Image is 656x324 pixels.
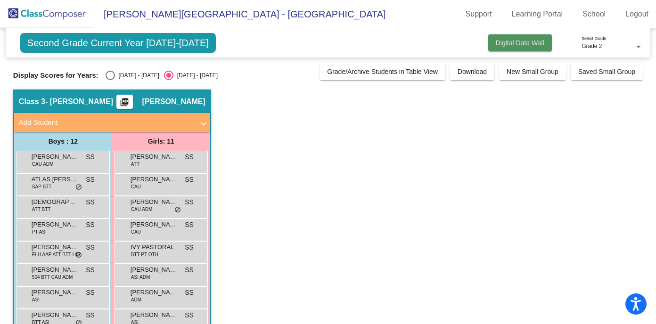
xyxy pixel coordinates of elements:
[32,175,79,184] span: ATLAS [PERSON_NAME]
[86,265,95,275] span: SS
[173,71,218,80] div: [DATE] - [DATE]
[131,152,178,162] span: [PERSON_NAME]
[327,68,438,75] span: Grade/Archive Students in Table View
[75,184,82,191] span: do_not_disturb_alt
[94,7,386,22] span: [PERSON_NAME][GEOGRAPHIC_DATA] - [GEOGRAPHIC_DATA]
[32,288,79,297] span: [PERSON_NAME]
[19,117,194,128] mat-panel-title: Add Student
[131,197,178,207] span: [PERSON_NAME]
[32,310,79,320] span: [PERSON_NAME]
[115,71,159,80] div: [DATE] - [DATE]
[131,296,141,303] span: ADM
[458,68,487,75] span: Download
[131,265,178,275] span: [PERSON_NAME]
[458,7,500,22] a: Support
[116,95,133,109] button: Print Students Details
[32,228,47,235] span: PT ASI
[575,7,613,22] a: School
[32,296,40,303] span: ASI
[32,183,52,190] span: SAP BTT
[131,183,141,190] span: CAU
[86,310,95,320] span: SS
[32,206,51,213] span: ATT BTT
[174,206,181,214] span: do_not_disturb_alt
[582,43,602,49] span: Grade 2
[75,251,82,259] span: do_not_disturb_alt
[131,274,150,281] span: ASI ADM
[32,220,79,229] span: [PERSON_NAME]
[185,175,194,185] span: SS
[185,220,194,230] span: SS
[571,63,643,80] button: Saved Small Group
[32,197,79,207] span: [DEMOGRAPHIC_DATA][PERSON_NAME]
[131,228,141,235] span: CAU
[131,220,178,229] span: [PERSON_NAME]
[131,175,178,184] span: [PERSON_NAME]
[14,132,112,151] div: Boys : 12
[119,97,130,111] mat-icon: picture_as_pdf
[86,197,95,207] span: SS
[106,71,218,80] mat-radio-group: Select an option
[320,63,445,80] button: Grade/Archive Students in Table View
[142,97,205,106] span: [PERSON_NAME]
[618,7,656,22] a: Logout
[112,132,210,151] div: Girls: 11
[185,310,194,320] span: SS
[185,243,194,252] span: SS
[13,71,98,80] span: Display Scores for Years:
[488,34,552,51] button: Digital Data Wall
[131,243,178,252] span: IVY PASTORAL
[86,288,95,298] span: SS
[496,39,544,47] span: Digital Data Wall
[185,152,194,162] span: SS
[86,243,95,252] span: SS
[32,161,54,168] span: CAU ADM
[19,97,45,106] span: Class 3
[507,68,558,75] span: New Small Group
[131,288,178,297] span: [PERSON_NAME]
[185,265,194,275] span: SS
[20,33,216,53] span: Second Grade Current Year [DATE]-[DATE]
[504,7,571,22] a: Learning Portal
[450,63,494,80] button: Download
[578,68,635,75] span: Saved Small Group
[86,152,95,162] span: SS
[32,265,79,275] span: [PERSON_NAME]
[185,288,194,298] span: SS
[185,197,194,207] span: SS
[32,251,81,258] span: ELH AAP ATT BTT HIS
[131,161,139,168] span: ATT
[32,152,79,162] span: [PERSON_NAME]
[131,251,158,258] span: BTT PT OTH
[86,175,95,185] span: SS
[499,63,566,80] button: New Small Group
[131,310,178,320] span: [PERSON_NAME]
[86,220,95,230] span: SS
[131,206,153,213] span: CAU ADM
[32,243,79,252] span: [PERSON_NAME]
[14,113,210,132] mat-expansion-panel-header: Add Student
[45,97,113,106] span: - [PERSON_NAME]
[32,274,73,281] span: 504 BTT CAU ADM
